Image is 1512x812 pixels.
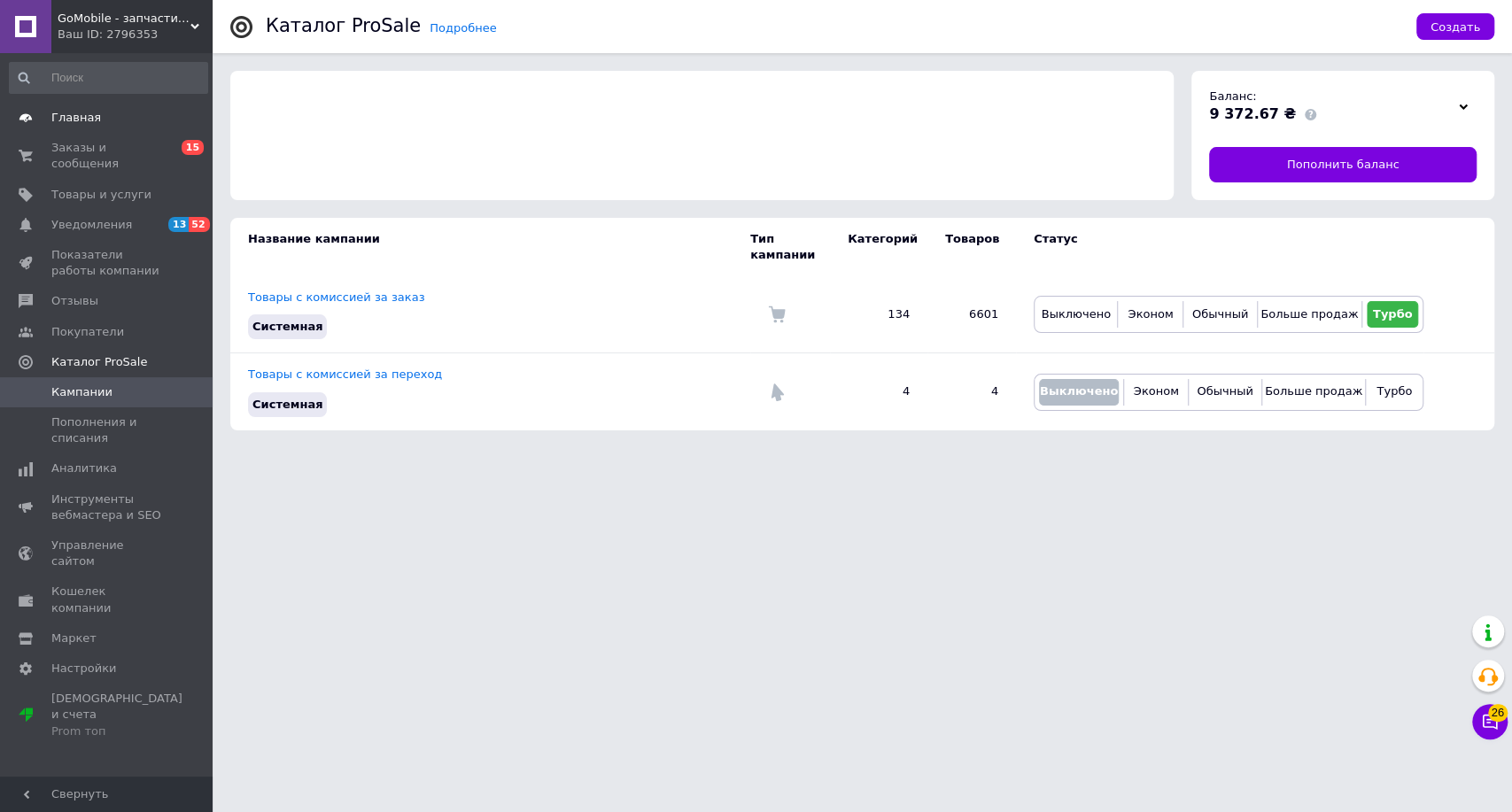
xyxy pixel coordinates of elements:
[9,62,208,94] input: Поиск
[1287,157,1400,173] span: Пополнить баланс
[830,353,927,430] td: 4
[927,353,1016,430] td: 4
[51,414,164,446] span: Пополнения и списания
[51,491,164,523] span: Инструменты вебмастера и SEO
[750,218,830,276] td: Тип кампании
[1416,13,1494,40] button: Создать
[1367,301,1418,328] button: Турбо
[1188,301,1252,328] button: Обычный
[1197,384,1252,398] span: Обычный
[1262,301,1358,328] button: Больше продаж
[1267,379,1361,406] button: Больше продаж
[189,217,209,232] span: 52
[51,384,112,400] span: Кампании
[51,723,182,739] div: Prom топ
[830,276,927,353] td: 134
[51,110,101,126] span: Главная
[51,140,164,172] span: Заказы и сообщения
[1209,147,1477,182] a: Пополнить баланс
[1260,307,1358,321] span: Больше продаж
[51,661,116,677] span: Настройки
[51,217,132,233] span: Уведомления
[58,11,190,27] span: GoMobile - запчасти для мобильных телефонов и планшетов.
[1192,307,1248,321] span: Обычный
[51,247,164,279] span: Показатели работы компании
[51,354,147,370] span: Каталог ProSale
[1431,20,1480,34] span: Создать
[51,691,182,739] span: [DEMOGRAPHIC_DATA] и счета
[1209,89,1256,103] span: Баланс:
[1134,384,1179,398] span: Эконом
[1376,384,1412,398] span: Турбо
[1040,384,1118,398] span: Выключено
[51,460,117,476] span: Аналитика
[51,187,151,203] span: Товары и услуги
[248,367,442,381] a: Товары с комиссией за переход
[768,305,786,323] img: Комиссия за заказ
[1488,704,1508,722] span: 26
[168,217,189,232] span: 13
[1193,379,1256,406] button: Обычный
[1209,105,1296,122] span: 9 372.67 ₴
[252,398,322,411] span: Системная
[182,140,204,155] span: 15
[1122,301,1178,328] button: Эконом
[51,293,98,309] span: Отзывы
[51,584,164,615] span: Кошелек компании
[1373,307,1413,321] span: Турбо
[1039,379,1119,406] button: Выключено
[1472,704,1508,739] button: Чат с покупателем26
[51,537,164,569] span: Управление сайтом
[830,218,927,276] td: Категорий
[58,27,213,43] div: Ваш ID: 2796353
[1370,379,1418,406] button: Турбо
[1128,379,1183,406] button: Эконом
[252,320,322,333] span: Системная
[230,218,750,276] td: Название кампании
[1265,384,1362,398] span: Больше продаж
[1016,218,1423,276] td: Статус
[927,218,1016,276] td: Товаров
[1042,307,1111,321] span: Выключено
[266,17,421,35] div: Каталог ProSale
[51,324,124,340] span: Покупатели
[51,630,97,646] span: Маркет
[768,383,786,401] img: Комиссия за переход
[927,276,1016,353] td: 6601
[1039,301,1113,328] button: Выключено
[248,290,424,304] a: Товары с комиссией за заказ
[1128,307,1173,321] span: Эконом
[430,21,496,35] a: Подробнее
